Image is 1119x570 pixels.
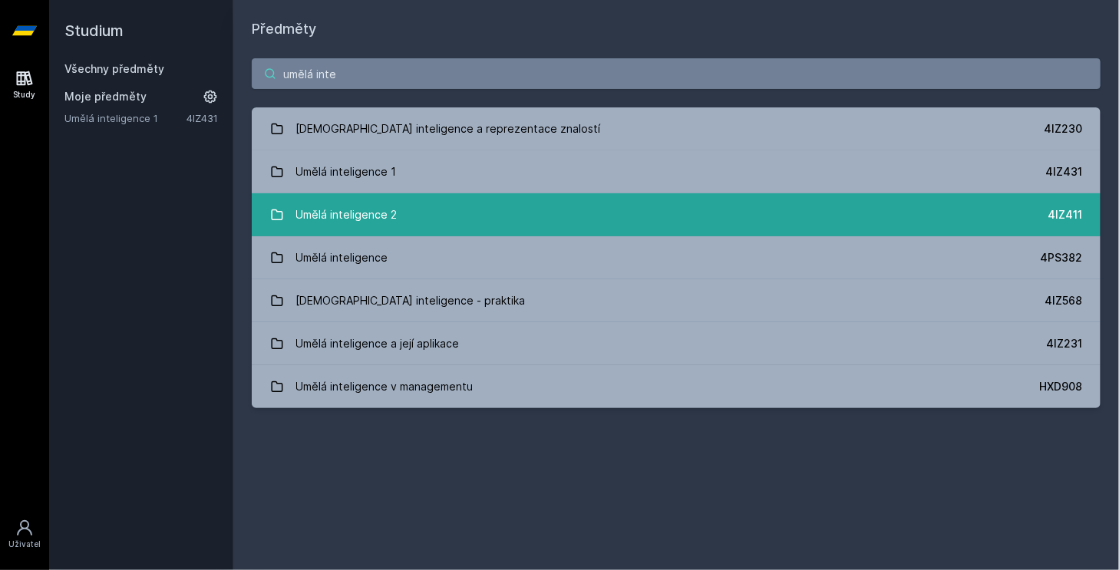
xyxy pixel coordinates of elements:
[1044,121,1082,137] div: 4IZ230
[296,242,388,273] div: Umělá inteligence
[296,371,474,402] div: Umělá inteligence v managementu
[252,58,1101,89] input: Název nebo ident předmětu…
[252,322,1101,365] a: Umělá inteligence a její aplikace 4IZ231
[1048,207,1082,222] div: 4IZ411
[296,114,601,144] div: [DEMOGRAPHIC_DATA] inteligence a reprezentace znalostí
[296,157,397,187] div: Umělá inteligence 1
[252,279,1101,322] a: [DEMOGRAPHIC_DATA] inteligence - praktika 4IZ568
[14,89,36,100] div: Study
[3,511,46,558] a: Uživatel
[3,61,46,108] a: Study
[252,107,1101,150] a: [DEMOGRAPHIC_DATA] inteligence a reprezentace znalostí 4IZ230
[1039,379,1082,394] div: HXD908
[64,89,147,104] span: Moje předměty
[186,112,218,124] a: 4IZ431
[252,18,1101,40] h1: Předměty
[1045,293,1082,308] div: 4IZ568
[8,539,41,550] div: Uživatel
[296,285,526,316] div: [DEMOGRAPHIC_DATA] inteligence - praktika
[252,150,1101,193] a: Umělá inteligence 1 4IZ431
[252,236,1101,279] a: Umělá inteligence 4PS382
[296,328,460,359] div: Umělá inteligence a její aplikace
[252,365,1101,408] a: Umělá inteligence v managementu HXD908
[296,199,398,230] div: Umělá inteligence 2
[1046,336,1082,351] div: 4IZ231
[252,193,1101,236] a: Umělá inteligence 2 4IZ411
[64,110,186,126] a: Umělá inteligence 1
[64,62,164,75] a: Všechny předměty
[1045,164,1082,180] div: 4IZ431
[1040,250,1082,265] div: 4PS382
